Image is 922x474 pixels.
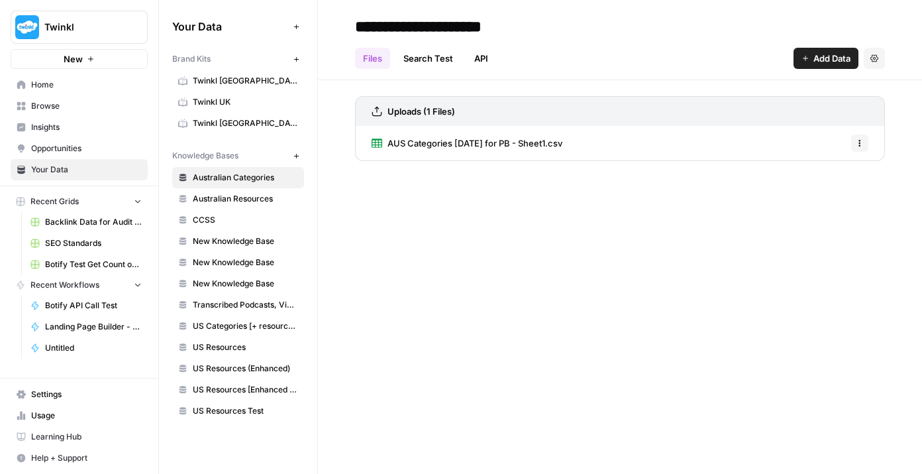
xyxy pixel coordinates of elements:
[794,48,858,69] button: Add Data
[11,117,148,138] a: Insights
[11,159,148,180] a: Your Data
[172,273,304,294] a: New Knowledge Base
[45,259,142,270] span: Botify Test Get Count of Inlinks
[193,214,298,226] span: CCSS
[372,97,455,126] a: Uploads (1 Files)
[193,235,298,247] span: New Knowledge Base
[11,11,148,44] button: Workspace: Twinkl
[45,300,142,312] span: Botify API Call Test
[172,19,288,34] span: Your Data
[30,279,99,291] span: Recent Workflows
[11,95,148,117] a: Browse
[31,410,142,422] span: Usage
[11,384,148,405] a: Settings
[172,337,304,358] a: US Resources
[11,192,148,211] button: Recent Grids
[11,447,148,469] button: Help + Support
[45,237,142,249] span: SEO Standards
[172,400,304,422] a: US Resources Test
[193,96,298,108] span: Twinkl UK
[193,75,298,87] span: Twinkl [GEOGRAPHIC_DATA]
[11,426,148,447] a: Learning Hub
[25,254,148,275] a: Botify Test Get Count of Inlinks
[31,121,142,133] span: Insights
[172,252,304,273] a: New Knowledge Base
[193,117,298,129] span: Twinkl [GEOGRAPHIC_DATA]
[31,164,142,176] span: Your Data
[193,384,298,396] span: US Resources [Enhanced + Review Count]
[172,150,238,162] span: Knowledge Bases
[11,74,148,95] a: Home
[25,233,148,254] a: SEO Standards
[44,21,125,34] span: Twinkl
[31,143,142,154] span: Opportunities
[395,48,461,69] a: Search Test
[25,337,148,359] a: Untitled
[193,405,298,417] span: US Resources Test
[25,211,148,233] a: Backlink Data for Audit Grid
[11,405,148,426] a: Usage
[31,431,142,443] span: Learning Hub
[172,294,304,316] a: Transcribed Podcasts, Videos, etc.
[172,70,304,91] a: Twinkl [GEOGRAPHIC_DATA]
[11,138,148,159] a: Opportunities
[25,295,148,316] a: Botify API Call Test
[45,342,142,354] span: Untitled
[31,452,142,464] span: Help + Support
[172,167,304,188] a: Australian Categories
[372,126,562,160] a: AUS Categories [DATE] for PB - Sheet1.csv
[172,379,304,400] a: US Resources [Enhanced + Review Count]
[31,100,142,112] span: Browse
[172,113,304,134] a: Twinkl [GEOGRAPHIC_DATA]
[813,52,850,65] span: Add Data
[172,53,211,65] span: Brand Kits
[193,299,298,311] span: Transcribed Podcasts, Videos, etc.
[172,231,304,252] a: New Knowledge Base
[193,363,298,375] span: US Resources (Enhanced)
[172,358,304,379] a: US Resources (Enhanced)
[193,193,298,205] span: Australian Resources
[25,316,148,337] a: Landing Page Builder - Alt 1
[31,388,142,400] span: Settings
[193,257,298,268] span: New Knowledge Base
[172,316,304,337] a: US Categories [+ resource count]
[355,48,390,69] a: Files
[30,196,79,207] span: Recent Grids
[387,137,562,150] span: AUS Categories [DATE] for PB - Sheet1.csv
[64,52,83,66] span: New
[31,79,142,91] span: Home
[15,15,39,39] img: Twinkl Logo
[193,341,298,353] span: US Resources
[172,188,304,209] a: Australian Resources
[466,48,496,69] a: API
[387,105,455,118] h3: Uploads (1 Files)
[11,275,148,295] button: Recent Workflows
[11,49,148,69] button: New
[45,216,142,228] span: Backlink Data for Audit Grid
[193,172,298,184] span: Australian Categories
[172,209,304,231] a: CCSS
[45,321,142,333] span: Landing Page Builder - Alt 1
[172,91,304,113] a: Twinkl UK
[193,320,298,332] span: US Categories [+ resource count]
[193,278,298,290] span: New Knowledge Base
